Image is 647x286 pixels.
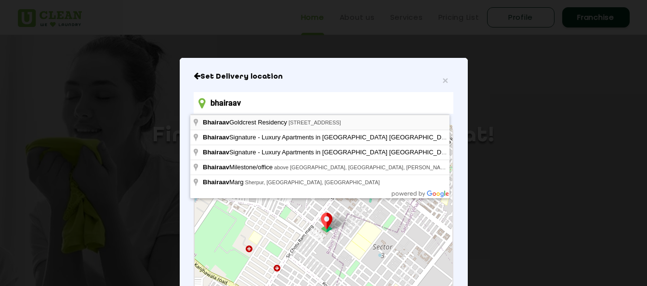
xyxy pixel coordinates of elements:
button: Close [442,75,448,85]
input: Enter location [194,92,453,114]
span: [STREET_ADDRESS] [289,120,341,125]
span: Bhairaav [203,134,229,141]
span: Bhairaav [203,178,229,186]
span: Bhairaav [203,149,229,156]
span: Sherpur, [GEOGRAPHIC_DATA], [GEOGRAPHIC_DATA] [245,179,380,185]
span: Milestone/office [203,163,274,171]
span: Bhairaav [203,119,229,126]
span: Signature - Luxury Apartments in [GEOGRAPHIC_DATA] [GEOGRAPHIC_DATA] [GEOGRAPHIC_DATA] [GEOGRAPHI... [203,134,590,141]
span: Bhairaav [203,163,229,171]
span: Marg [203,178,245,186]
span: Goldcrest Residency [203,119,289,126]
span: Signature - Luxury Apartments in [GEOGRAPHIC_DATA] [GEOGRAPHIC_DATA] [GEOGRAPHIC_DATA] [GEOGRAPHI... [203,149,590,156]
span: × [442,75,448,86]
h6: Close [194,72,453,82]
